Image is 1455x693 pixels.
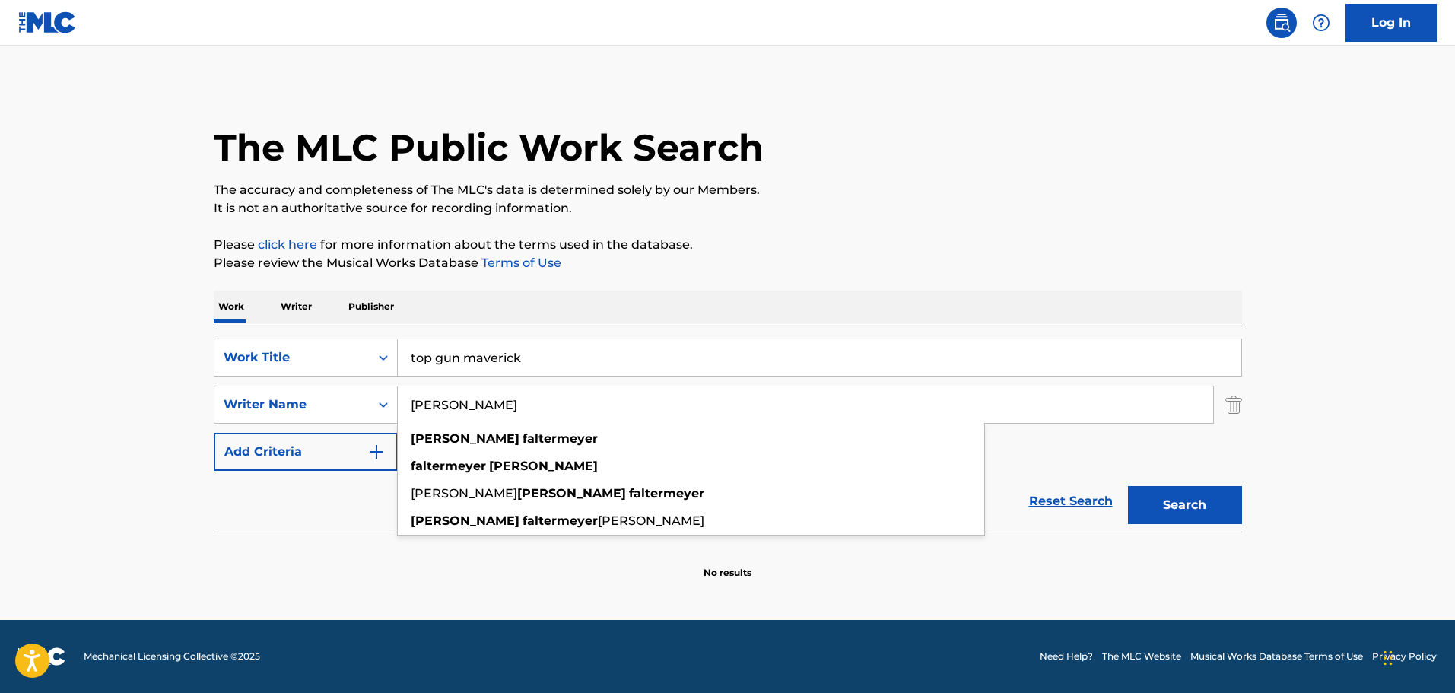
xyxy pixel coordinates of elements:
[214,339,1242,532] form: Search Form
[523,513,598,528] strong: faltermeyer
[704,548,751,580] p: No results
[1272,14,1291,32] img: search
[1128,486,1242,524] button: Search
[276,291,316,323] p: Writer
[411,459,486,473] strong: faltermeyer
[214,433,398,471] button: Add Criteria
[1266,8,1297,38] a: Public Search
[84,650,260,663] span: Mechanical Licensing Collective © 2025
[214,125,764,170] h1: The MLC Public Work Search
[18,11,77,33] img: MLC Logo
[1225,386,1242,424] img: Delete Criterion
[411,486,517,501] span: [PERSON_NAME]
[214,291,249,323] p: Work
[411,431,519,446] strong: [PERSON_NAME]
[1372,650,1437,663] a: Privacy Policy
[1102,650,1181,663] a: The MLC Website
[1021,485,1120,518] a: Reset Search
[224,348,361,367] div: Work Title
[489,459,598,473] strong: [PERSON_NAME]
[598,513,704,528] span: [PERSON_NAME]
[344,291,399,323] p: Publisher
[214,254,1242,272] p: Please review the Musical Works Database
[1306,8,1336,38] div: Help
[214,181,1242,199] p: The accuracy and completeness of The MLC's data is determined solely by our Members.
[18,647,65,666] img: logo
[1312,14,1330,32] img: help
[629,486,704,501] strong: faltermeyer
[1040,650,1093,663] a: Need Help?
[1190,650,1363,663] a: Musical Works Database Terms of Use
[214,199,1242,218] p: It is not an authoritative source for recording information.
[1379,620,1455,693] iframe: Chat Widget
[367,443,386,461] img: 9d2ae6d4665cec9f34b9.svg
[258,237,317,252] a: click here
[411,513,519,528] strong: [PERSON_NAME]
[517,486,626,501] strong: [PERSON_NAME]
[523,431,598,446] strong: faltermeyer
[1384,635,1393,681] div: Drag
[478,256,561,270] a: Terms of Use
[214,236,1242,254] p: Please for more information about the terms used in the database.
[224,396,361,414] div: Writer Name
[1345,4,1437,42] a: Log In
